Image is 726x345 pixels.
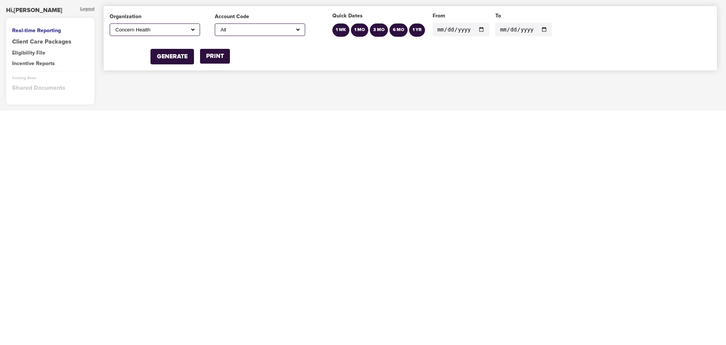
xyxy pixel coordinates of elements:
[12,49,88,57] div: Eligibility File
[200,49,230,64] button: PRINT
[206,52,224,61] div: PRINT
[336,27,346,33] div: 1 WK
[110,13,200,20] div: Organization
[409,23,425,37] button: 1 YR
[12,37,88,46] a: Client Care Packages
[215,13,305,20] div: Account Code
[393,27,404,33] div: 6 MO
[373,27,385,33] div: 3 MO
[12,84,88,92] div: Shared Documents
[6,6,62,15] div: Hi, [PERSON_NAME]
[495,12,552,20] div: To
[332,12,427,20] div: Quick Dates
[354,27,365,33] div: 1 MO
[157,52,188,61] div: GENERATE
[12,60,88,67] div: Incentive Reports
[389,23,408,37] button: 6 MO
[80,6,95,15] div: Logout
[351,23,368,37] button: 1 MO
[433,12,489,20] div: From
[413,27,422,33] div: 1 YR
[12,27,88,34] div: Real-time Reporting
[332,23,349,37] button: 1 WK
[370,23,388,37] button: 3 MO
[150,49,194,64] button: GENERATE
[12,75,88,81] div: Coming Soon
